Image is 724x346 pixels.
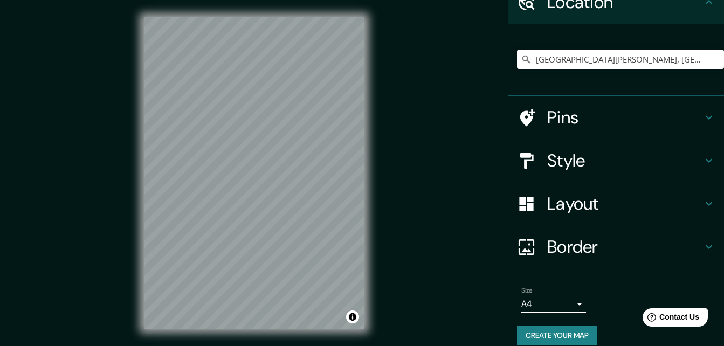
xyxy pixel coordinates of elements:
div: Style [508,139,724,182]
canvas: Map [144,17,364,329]
div: Border [508,225,724,268]
h4: Border [547,236,702,258]
label: Size [521,286,533,295]
input: Pick your city or area [517,50,724,69]
h4: Style [547,150,702,171]
div: Pins [508,96,724,139]
div: A4 [521,295,586,313]
div: Layout [508,182,724,225]
button: Toggle attribution [346,310,359,323]
h4: Pins [547,107,702,128]
iframe: Help widget launcher [628,304,712,334]
h4: Layout [547,193,702,214]
button: Create your map [517,326,597,345]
